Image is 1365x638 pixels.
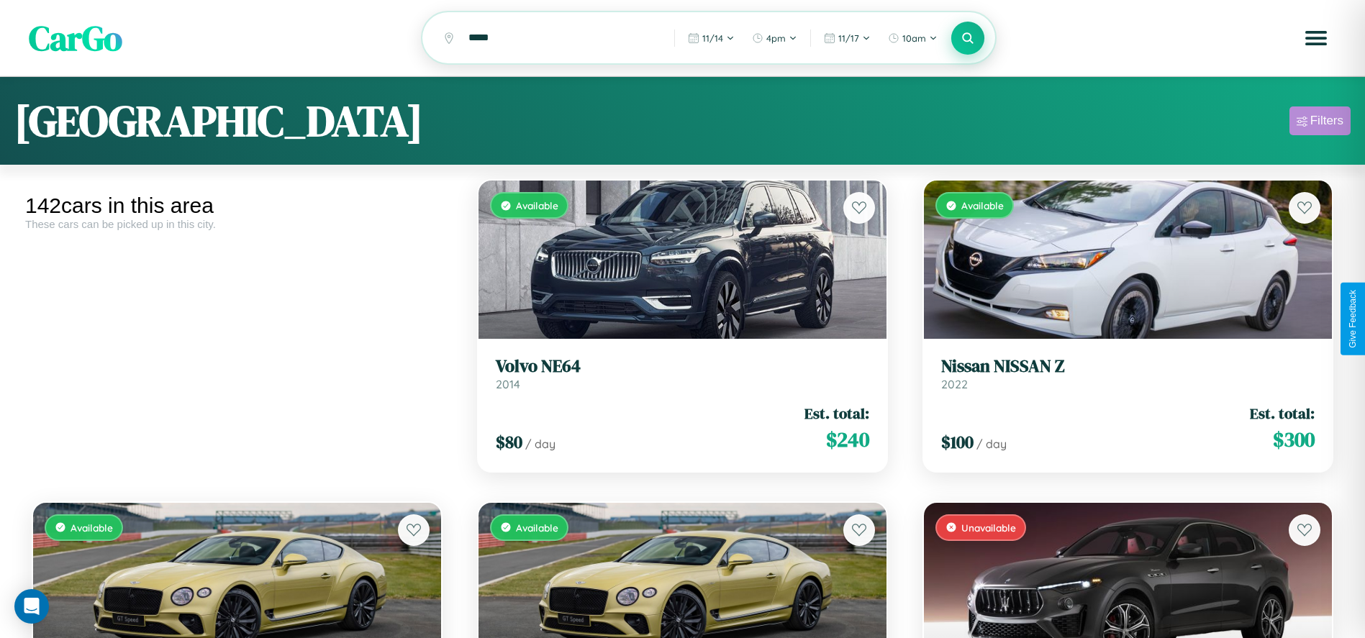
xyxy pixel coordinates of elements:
[516,199,558,211] span: Available
[14,589,49,624] div: Open Intercom Messenger
[961,521,1016,534] span: Unavailable
[961,199,1004,211] span: Available
[496,356,869,377] h3: Volvo NE64
[766,32,786,44] span: 4pm
[25,193,449,218] div: 142 cars in this area
[496,430,522,454] span: $ 80
[838,32,859,44] span: 11 / 17
[941,356,1315,391] a: Nissan NISSAN Z2022
[1348,290,1358,348] div: Give Feedback
[902,32,926,44] span: 10am
[941,377,968,391] span: 2022
[826,425,869,454] span: $ 240
[881,27,945,50] button: 10am
[1250,403,1315,424] span: Est. total:
[496,356,869,391] a: Volvo NE642014
[516,521,558,534] span: Available
[941,430,974,454] span: $ 100
[14,91,423,150] h1: [GEOGRAPHIC_DATA]
[25,218,449,230] div: These cars can be picked up in this city.
[804,403,869,424] span: Est. total:
[976,437,1007,451] span: / day
[29,14,122,62] span: CarGo
[1296,18,1336,58] button: Open menu
[71,521,113,534] span: Available
[941,356,1315,377] h3: Nissan NISSAN Z
[681,27,742,50] button: 11/14
[745,27,804,50] button: 4pm
[525,437,555,451] span: / day
[1310,114,1343,128] div: Filters
[496,377,520,391] span: 2014
[1289,106,1351,135] button: Filters
[1273,425,1315,454] span: $ 300
[817,27,878,50] button: 11/17
[702,32,723,44] span: 11 / 14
